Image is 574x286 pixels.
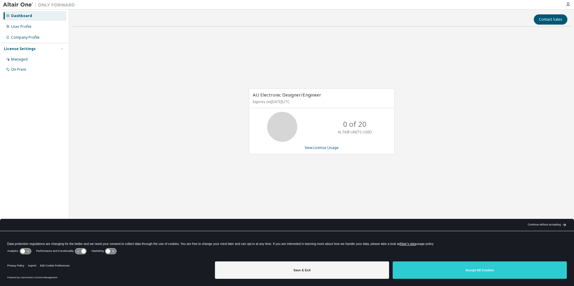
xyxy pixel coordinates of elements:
div: User Profile [11,24,32,29]
button: Contact Sales [534,14,567,25]
div: On Prem [11,67,26,72]
div: Managed [11,57,28,62]
p: ALTAIR UNITS USED [338,130,372,135]
a: View License Usage [305,145,339,150]
div: Dashboard [11,13,32,18]
span: AU Electronic Designer/Engineer [253,92,321,98]
div: Company Profile [11,35,40,40]
img: Altair One [3,2,78,8]
p: Expires on [DATE] UTC [253,99,389,104]
p: 0 of 20 [343,119,367,129]
div: License Settings [4,46,36,51]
